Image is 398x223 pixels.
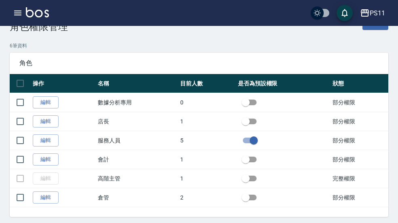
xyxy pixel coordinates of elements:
[331,169,388,188] td: 完整權限
[33,96,59,109] a: 編輯
[178,74,236,93] th: 目前人數
[19,59,379,67] span: 角色
[10,42,388,49] p: 6 筆資料
[26,7,49,17] img: Logo
[96,93,178,112] td: 數據分析專用
[178,131,236,150] td: 5
[96,150,178,169] td: 會計
[331,131,388,150] td: 部分權限
[178,188,236,207] td: 2
[96,112,178,131] td: 店長
[33,134,59,147] a: 編輯
[370,8,385,18] div: PS11
[178,169,236,188] td: 1
[33,191,59,204] a: 編輯
[331,93,388,112] td: 部分權限
[96,131,178,150] td: 服務人員
[31,74,96,93] th: 操作
[331,74,388,93] th: 狀態
[236,74,331,93] th: 是否為預設權限
[357,5,388,21] button: PS11
[10,21,68,32] h3: 角色權限管理
[96,74,178,93] th: 名稱
[178,112,236,131] td: 1
[337,5,353,21] button: save
[33,115,59,128] a: 編輯
[331,188,388,207] td: 部分權限
[331,150,388,169] td: 部分權限
[331,112,388,131] td: 部分權限
[96,188,178,207] td: 倉管
[33,153,59,166] a: 編輯
[96,169,178,188] td: 高階主管
[178,150,236,169] td: 1
[178,93,236,112] td: 0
